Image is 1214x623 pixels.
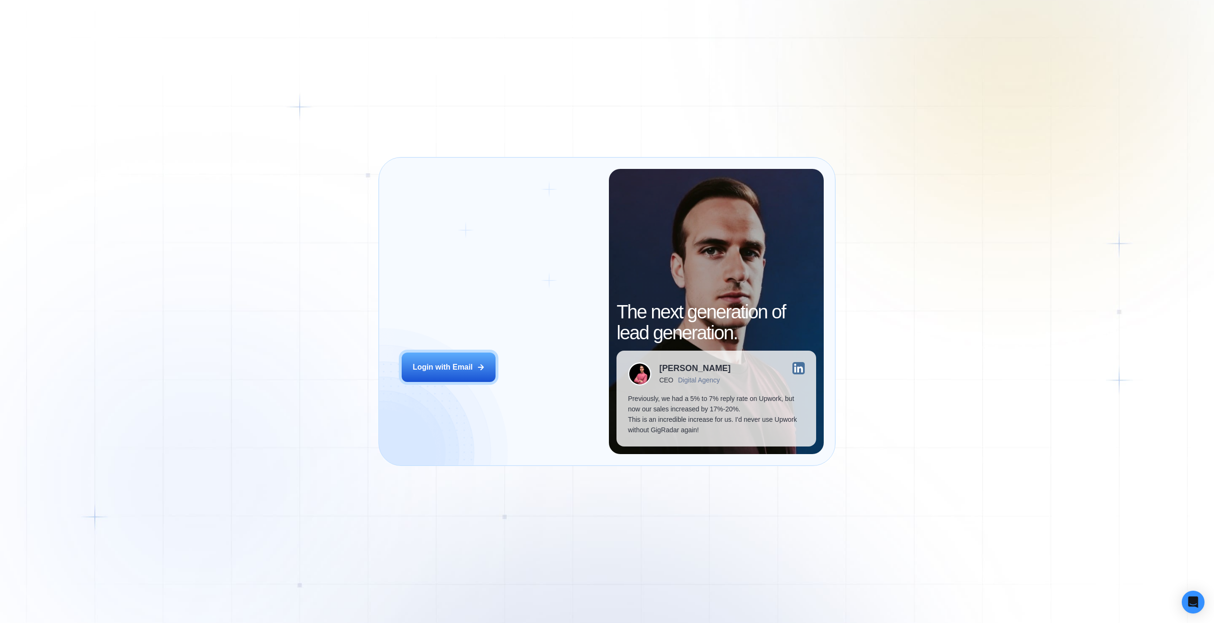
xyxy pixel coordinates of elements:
[420,245,433,252] div: Login
[628,393,804,435] p: Previously, we had a 5% to 7% reply rate on Upwork, but now our sales increased by 17%-20%. This ...
[616,301,816,343] h2: The next generation of lead generation.
[1182,591,1205,614] div: Open Intercom Messenger
[678,376,720,384] div: Digital Agency
[413,362,473,372] div: Login with Email
[402,275,495,321] span: Welcome to
[659,376,673,384] div: CEO
[659,364,731,372] div: [PERSON_NAME]
[402,353,496,382] button: Login with Email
